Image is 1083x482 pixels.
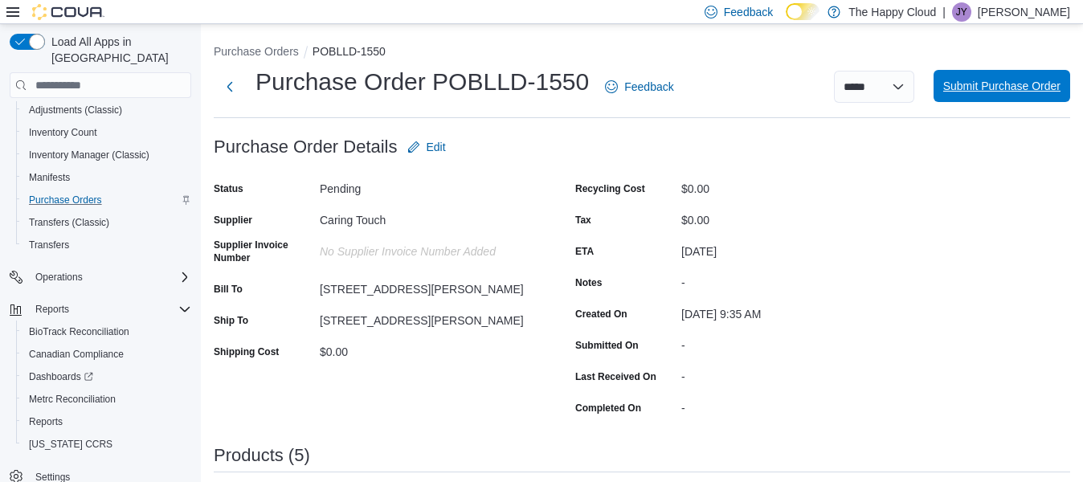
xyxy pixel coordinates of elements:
[16,144,198,166] button: Inventory Manager (Classic)
[942,2,946,22] p: |
[16,189,198,211] button: Purchase Orders
[624,79,673,95] span: Feedback
[35,303,69,316] span: Reports
[16,343,198,366] button: Canadian Compliance
[16,411,198,433] button: Reports
[575,245,594,258] label: ETA
[214,239,313,264] label: Supplier Invoice Number
[978,2,1070,22] p: [PERSON_NAME]
[320,239,535,258] div: No Supplier Invoice Number added
[575,182,645,195] label: Recycling Cost
[29,415,63,428] span: Reports
[575,214,591,227] label: Tax
[22,345,130,364] a: Canadian Compliance
[427,139,446,155] span: Edit
[575,276,602,289] label: Notes
[681,395,897,415] div: -
[22,213,191,232] span: Transfers (Classic)
[22,435,119,454] a: [US_STATE] CCRS
[22,145,156,165] a: Inventory Manager (Classic)
[681,301,897,321] div: [DATE] 9:35 AM
[401,131,452,163] button: Edit
[575,339,639,352] label: Submitted On
[214,214,252,227] label: Supplier
[22,322,191,341] span: BioTrack Reconciliation
[29,104,122,116] span: Adjustments (Classic)
[22,412,191,431] span: Reports
[22,168,191,187] span: Manifests
[22,213,116,232] a: Transfers (Classic)
[29,126,97,139] span: Inventory Count
[786,20,787,21] span: Dark Mode
[22,190,108,210] a: Purchase Orders
[22,123,191,142] span: Inventory Count
[22,235,76,255] a: Transfers
[29,438,112,451] span: [US_STATE] CCRS
[16,211,198,234] button: Transfers (Classic)
[214,446,310,465] h3: Products (5)
[575,308,627,321] label: Created On
[681,333,897,352] div: -
[29,268,89,287] button: Operations
[22,390,191,409] span: Metrc Reconciliation
[214,314,248,327] label: Ship To
[22,367,100,386] a: Dashboards
[214,137,398,157] h3: Purchase Order Details
[255,66,589,98] h1: Purchase Order POBLLD-1550
[320,176,535,195] div: Pending
[22,322,136,341] a: BioTrack Reconciliation
[22,100,191,120] span: Adjustments (Classic)
[214,45,299,58] button: Purchase Orders
[29,300,76,319] button: Reports
[599,71,680,103] a: Feedback
[681,364,897,383] div: -
[681,176,897,195] div: $0.00
[214,71,246,103] button: Next
[16,388,198,411] button: Metrc Reconciliation
[16,234,198,256] button: Transfers
[16,166,198,189] button: Manifests
[214,43,1070,63] nav: An example of EuiBreadcrumbs
[22,168,76,187] a: Manifests
[45,34,191,66] span: Load All Apps in [GEOGRAPHIC_DATA]
[3,298,198,321] button: Reports
[320,276,535,296] div: [STREET_ADDRESS][PERSON_NAME]
[22,145,191,165] span: Inventory Manager (Classic)
[16,433,198,455] button: [US_STATE] CCRS
[29,348,124,361] span: Canadian Compliance
[16,321,198,343] button: BioTrack Reconciliation
[214,283,243,296] label: Bill To
[22,123,104,142] a: Inventory Count
[22,235,191,255] span: Transfers
[786,3,819,20] input: Dark Mode
[29,370,93,383] span: Dashboards
[320,308,535,327] div: [STREET_ADDRESS][PERSON_NAME]
[29,239,69,251] span: Transfers
[16,121,198,144] button: Inventory Count
[320,339,535,358] div: $0.00
[22,435,191,454] span: Washington CCRS
[3,266,198,288] button: Operations
[575,402,641,415] label: Completed On
[22,190,191,210] span: Purchase Orders
[29,393,116,406] span: Metrc Reconciliation
[22,390,122,409] a: Metrc Reconciliation
[214,345,279,358] label: Shipping Cost
[16,99,198,121] button: Adjustments (Classic)
[29,325,129,338] span: BioTrack Reconciliation
[956,2,967,22] span: JY
[724,4,773,20] span: Feedback
[214,182,243,195] label: Status
[22,100,129,120] a: Adjustments (Classic)
[848,2,936,22] p: The Happy Cloud
[952,2,971,22] div: Justin Yattaw
[32,4,104,20] img: Cova
[22,412,69,431] a: Reports
[35,271,83,284] span: Operations
[681,207,897,227] div: $0.00
[313,45,386,58] button: POBLLD-1550
[29,300,191,319] span: Reports
[29,194,102,206] span: Purchase Orders
[681,239,897,258] div: [DATE]
[29,171,70,184] span: Manifests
